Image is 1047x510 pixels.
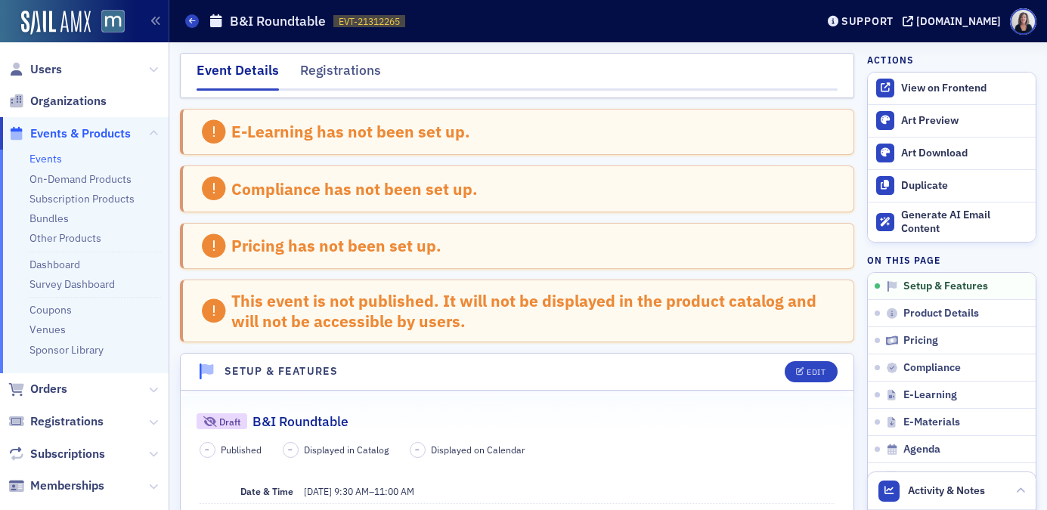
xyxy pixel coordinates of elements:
a: Subscription Products [29,192,135,206]
span: Registrations [30,413,104,430]
span: E-Learning [903,388,957,402]
span: Displayed in Catalog [304,443,389,456]
div: Registrations [300,60,381,88]
a: Subscriptions [8,446,105,462]
span: Purchase Restrictions [903,470,1011,484]
a: Bundles [29,212,69,225]
a: Survey Dashboard [29,277,115,291]
span: EVT-21312265 [339,15,400,28]
a: Other Products [29,231,101,245]
button: Edit [785,361,837,382]
span: Organizations [30,93,107,110]
span: Subscriptions [30,446,105,462]
div: Event Details [197,60,279,91]
div: Draft [197,413,247,429]
div: This event is not published. It will not be displayed in the product catalog and will not be acce... [231,291,838,331]
span: Setup & Features [903,280,988,293]
div: View on Frontend [901,82,1028,95]
button: [DOMAIN_NAME] [903,16,1006,26]
span: Memberships [30,478,104,494]
div: Support [841,14,894,28]
a: Venues [29,323,66,336]
div: Art Preview [901,114,1028,128]
a: Orders [8,381,67,397]
a: On-Demand Products [29,172,132,186]
span: E-Materials [903,416,960,429]
span: – [304,485,414,497]
img: SailAMX [21,11,91,35]
span: Compliance [903,361,961,375]
div: E-Learning has not been set up. [231,122,470,141]
time: 9:30 AM [334,485,369,497]
a: Organizations [8,93,107,110]
span: [DATE] [304,485,332,497]
div: [DOMAIN_NAME] [916,14,1001,28]
div: Art Download [901,147,1028,160]
span: Profile [1010,8,1036,35]
h4: Actions [867,53,914,66]
span: – [415,444,420,455]
time: 11:00 AM [374,485,414,497]
span: Product Details [903,307,979,320]
a: Events [29,152,62,165]
img: SailAMX [101,10,125,33]
a: Events & Products [8,125,131,142]
a: Coupons [29,303,72,317]
span: Events & Products [30,125,131,142]
span: Agenda [903,443,940,456]
span: Users [30,61,62,78]
div: Duplicate [901,179,1028,193]
a: Registrations [8,413,104,430]
a: Memberships [8,478,104,494]
span: Date & Time [240,485,293,497]
span: Published [221,443,262,456]
div: Draft [219,418,240,426]
button: Duplicate [868,169,1036,202]
span: Orders [30,381,67,397]
div: Pricing has not been set up. [231,236,441,255]
h4: Setup & Features [225,363,338,379]
a: View Homepage [91,10,125,36]
h4: On this page [867,253,1036,267]
div: Compliance has not been set up. [231,179,478,199]
span: – [288,444,293,455]
span: Pricing [903,334,938,348]
a: Dashboard [29,258,80,271]
h2: B&I Roundtable [252,412,348,431]
span: Activity & Notes [908,483,985,499]
span: Displayed on Calendar [431,443,525,456]
a: View on Frontend [868,73,1036,104]
a: Art Preview [868,105,1036,137]
button: Generate AI Email Content [868,202,1036,243]
div: Edit [807,368,826,376]
a: Art Download [868,137,1036,169]
span: – [205,444,209,455]
h1: B&I Roundtable [230,12,326,30]
div: Generate AI Email Content [901,209,1028,235]
a: Sponsor Library [29,343,104,357]
a: Users [8,61,62,78]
